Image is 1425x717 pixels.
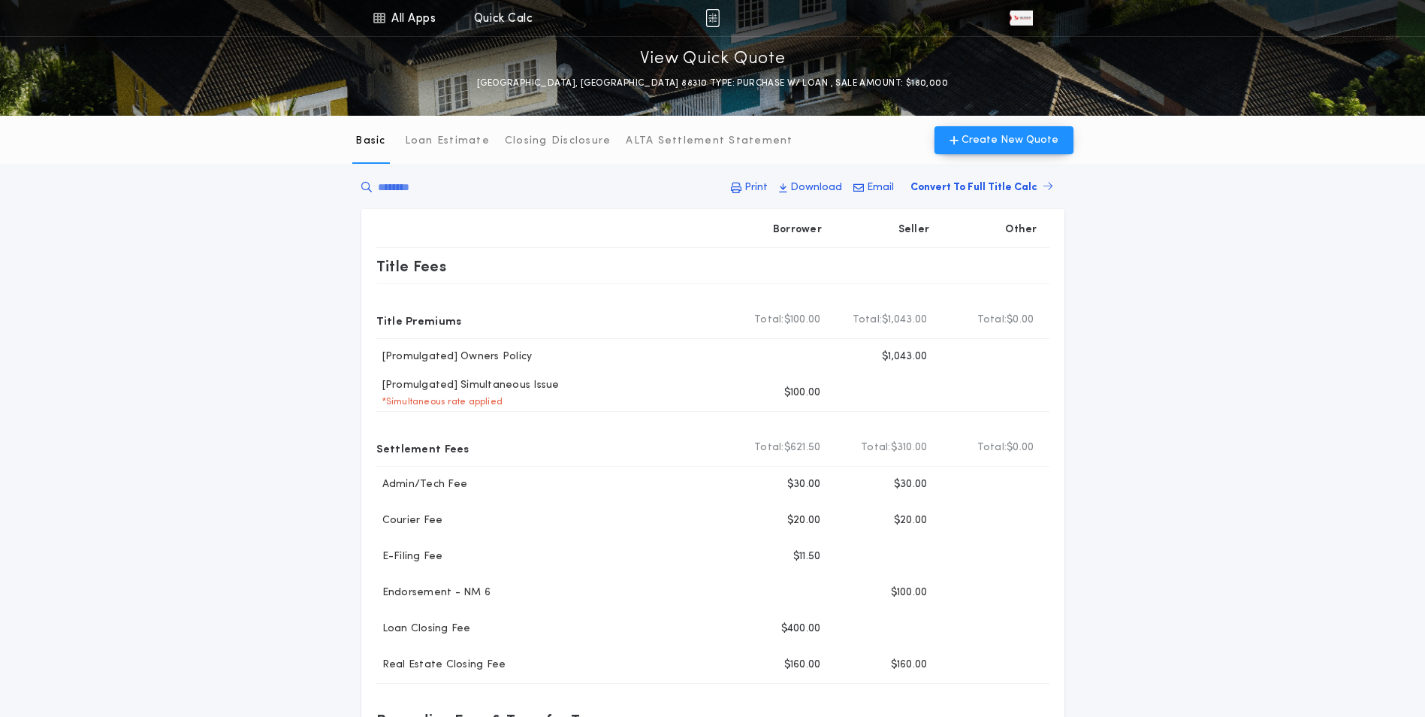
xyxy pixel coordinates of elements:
img: img [705,9,720,27]
p: Loan Estimate [405,134,490,149]
p: Title Premiums [376,308,462,332]
p: $160.00 [784,658,821,673]
p: Print [744,180,768,195]
b: Total: [977,313,1007,328]
p: Closing Disclosure [505,134,611,149]
p: Email [867,180,894,195]
p: Basic [355,134,385,149]
p: Real Estate Closing Fee [376,658,506,673]
p: Title Fees [376,254,447,278]
b: Total: [754,440,784,455]
p: Seller [898,222,930,237]
p: $400.00 [781,622,821,637]
p: $11.50 [793,549,821,564]
button: Download [774,174,847,201]
p: $1,043.00 [882,349,927,365]
span: $310.00 [891,440,928,455]
p: Endorsement - NM 6 [376,585,491,601]
p: Settlement Fees [376,436,469,460]
span: $621.50 [784,440,821,455]
b: Total: [754,313,784,328]
p: View Quick Quote [640,47,786,71]
p: $160.00 [891,658,928,673]
p: $100.00 [891,585,928,601]
p: E-Filing Fee [376,549,443,564]
p: $20.00 [894,513,928,528]
p: Courier Fee [376,513,443,528]
p: Other [1005,222,1037,237]
span: $0.00 [1007,440,1034,455]
p: [Promulgated] Owners Policy [376,349,533,365]
b: Total: [861,440,891,455]
p: $100.00 [784,386,821,401]
span: $0.00 [1007,313,1034,328]
span: Convert To Full Title Calc [910,180,1037,195]
b: Total: [977,440,1007,455]
span: $1,043.00 [882,313,927,328]
p: Download [790,180,842,195]
span: Create New Quote [962,132,1058,148]
p: ALTA Settlement Statement [626,134,793,149]
button: Convert To Full Title Calc [898,174,1064,201]
p: [Promulgated] Simultaneous Issue [376,378,560,393]
p: $20.00 [787,513,821,528]
img: vs-icon [1010,11,1033,26]
span: $100.00 [784,313,821,328]
button: Create New Quote [934,126,1073,154]
p: $30.00 [787,477,821,492]
b: Total: [853,313,883,328]
button: Email [849,174,898,201]
p: $30.00 [894,477,928,492]
p: Admin/Tech Fee [376,477,468,492]
p: Borrower [773,222,822,237]
p: Loan Closing Fee [376,622,471,637]
p: * Simultaneous rate applied [376,396,503,408]
button: Print [726,174,772,201]
p: [GEOGRAPHIC_DATA], [GEOGRAPHIC_DATA] 88310 TYPE: PURCHASE W/ LOAN , SALE AMOUNT: $180,000 [477,76,948,91]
